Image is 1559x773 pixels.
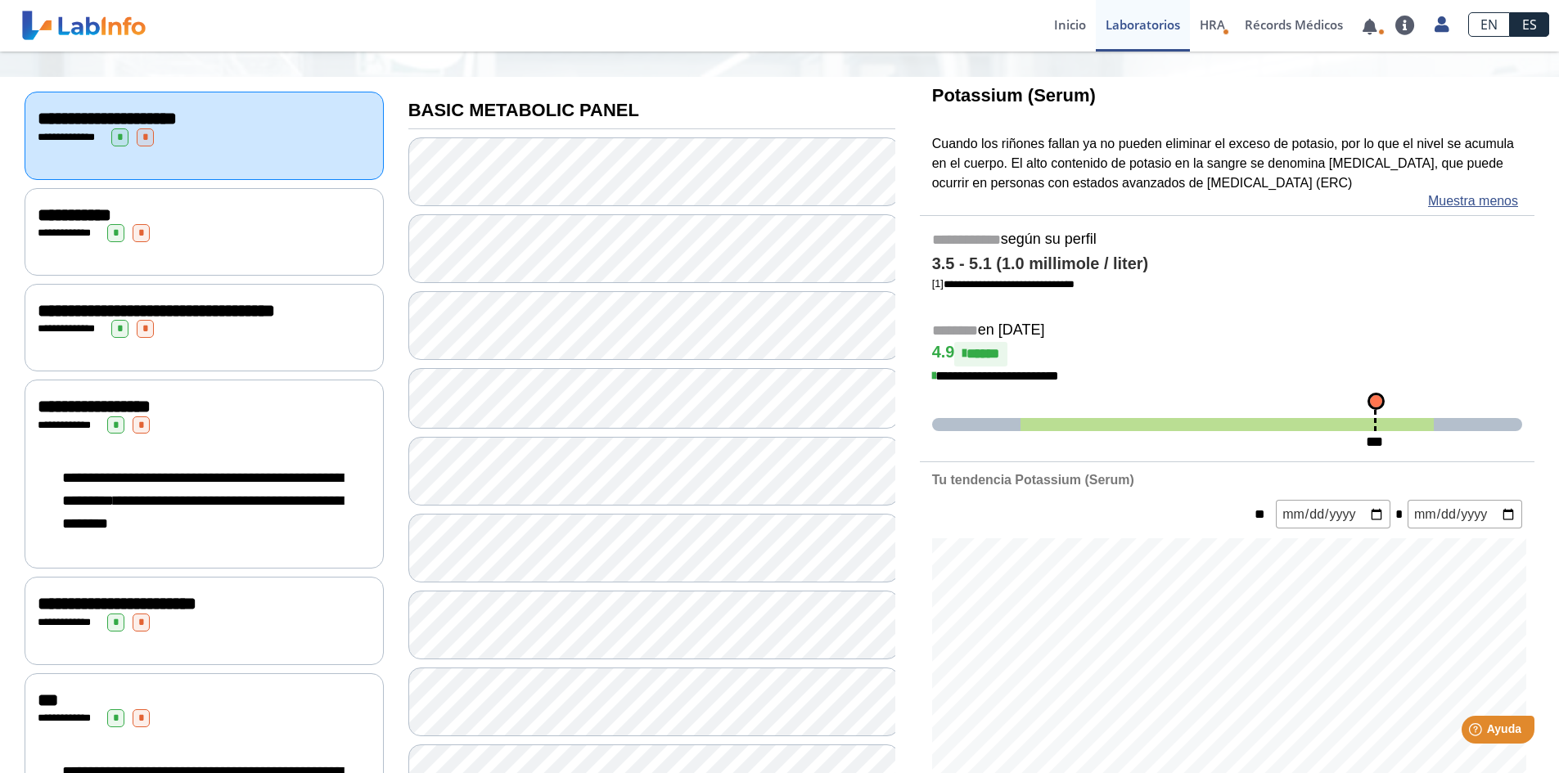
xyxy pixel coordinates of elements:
h4: 3.5 - 5.1 (1.0 millimole / liter) [932,254,1522,274]
input: mm/dd/yyyy [1276,500,1390,528]
p: Cuando los riñones fallan ya no pueden eliminar el exceso de potasio, por lo que el nivel se acum... [932,134,1522,193]
a: ES [1510,12,1549,37]
input: mm/dd/yyyy [1408,500,1522,528]
b: Tu tendencia Potassium (Serum) [932,473,1134,487]
span: HRA [1200,16,1225,33]
b: Potassium (Serum) [932,85,1096,106]
h5: según su perfil [932,231,1522,249]
a: EN [1468,12,1510,37]
a: Muestra menos [1428,191,1518,211]
h5: en [DATE] [932,321,1522,340]
iframe: Help widget launcher [1413,709,1541,755]
a: [1] [932,277,1075,290]
h4: 4.9 [932,342,1522,366]
b: BASIC METABOLIC PANEL [408,100,639,120]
